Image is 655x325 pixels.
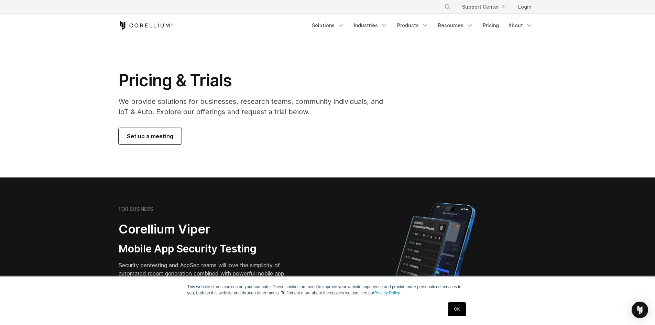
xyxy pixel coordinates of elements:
[441,1,454,13] button: Search
[119,206,153,212] h6: FOR BUSINESS
[308,19,537,32] div: Navigation Menu
[632,302,648,318] div: Open Intercom Messenger
[119,128,182,144] a: Set up a meeting
[119,96,393,117] p: We provide solutions for businesses, research teams, community individuals, and IoT & Auto. Explo...
[119,261,295,286] p: Security pentesting and AppSec teams will love the simplicity of automated report generation comb...
[434,19,477,32] a: Resources
[308,19,348,32] a: Solutions
[119,70,393,91] h1: Pricing & Trials
[504,19,537,32] a: About
[127,132,173,140] span: Set up a meeting
[436,1,537,13] div: Navigation Menu
[384,199,487,320] img: Corellium MATRIX automated report on iPhone showing app vulnerability test results across securit...
[479,19,503,32] a: Pricing
[119,21,173,30] a: Corellium Home
[350,19,392,32] a: Industries
[187,284,468,296] p: This website stores cookies on your computer. These cookies are used to improve your website expe...
[374,291,401,295] a: Privacy Policy.
[513,1,537,13] a: Login
[448,302,466,316] a: OK
[393,19,433,32] a: Products
[457,1,510,13] a: Support Center
[119,221,295,237] h2: Corellium Viper
[119,242,295,256] h3: Mobile App Security Testing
